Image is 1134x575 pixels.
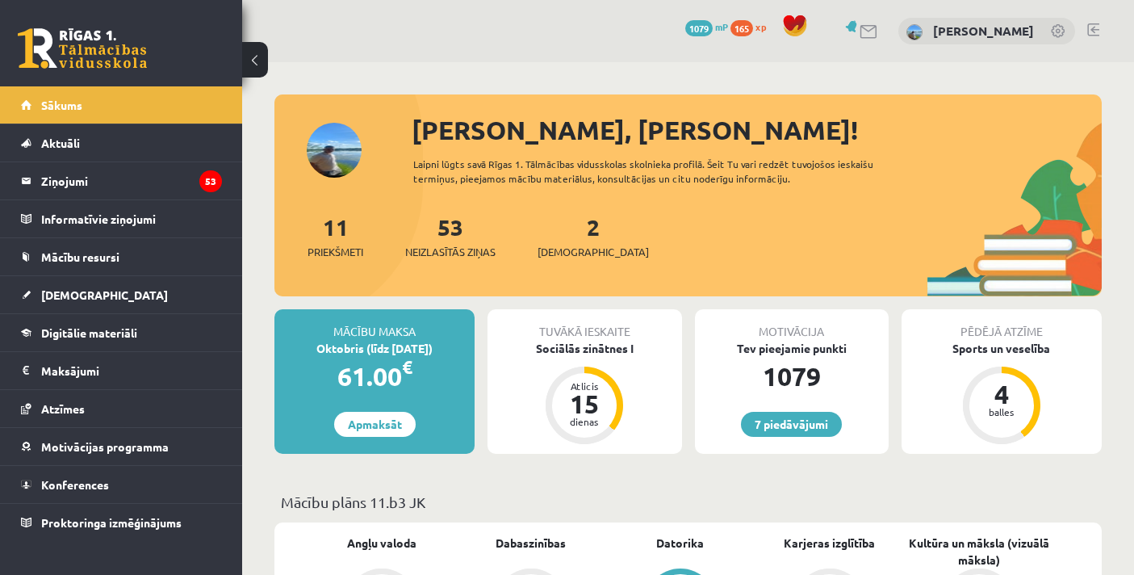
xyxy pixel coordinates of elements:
[904,535,1053,569] a: Kultūra un māksla (vizuālā māksla)
[755,20,766,33] span: xp
[933,23,1034,39] a: [PERSON_NAME]
[334,412,416,437] a: Apmaksāt
[560,417,609,426] div: dienas
[413,157,910,186] div: Laipni lūgts savā Rīgas 1. Tālmācības vidusskolas skolnieka profilā. Šeit Tu vari redzēt tuvojošo...
[405,244,496,260] span: Neizlasītās ziņas
[487,340,681,447] a: Sociālās zinātnes I Atlicis 15 dienas
[41,136,80,150] span: Aktuāli
[18,28,147,69] a: Rīgas 1. Tālmācības vidusskola
[538,212,649,260] a: 2[DEMOGRAPHIC_DATA]
[274,357,475,396] div: 61.00
[685,20,713,36] span: 1079
[405,212,496,260] a: 53Neizlasītās ziņas
[977,407,1026,417] div: balles
[281,491,1095,513] p: Mācību plāns 11.b3 JK
[347,535,416,552] a: Angļu valoda
[41,325,137,340] span: Digitālie materiāli
[41,477,109,492] span: Konferences
[21,124,222,162] a: Aktuāli
[41,439,169,454] span: Motivācijas programma
[695,309,889,340] div: Motivācija
[496,535,566,552] a: Dabaszinības
[21,276,222,313] a: [DEMOGRAPHIC_DATA]
[715,20,728,33] span: mP
[402,355,412,379] span: €
[656,535,704,552] a: Datorika
[695,340,889,357] div: Tev pieejamie punkti
[274,340,475,357] div: Oktobris (līdz [DATE])
[902,340,1102,357] div: Sports un veselība
[487,309,681,340] div: Tuvākā ieskaite
[560,391,609,417] div: 15
[308,212,363,260] a: 11Priekšmeti
[21,466,222,503] a: Konferences
[21,428,222,465] a: Motivācijas programma
[41,98,82,112] span: Sākums
[41,250,119,264] span: Mācību resursi
[487,340,681,357] div: Sociālās zinātnes I
[21,238,222,275] a: Mācību resursi
[741,412,842,437] a: 7 piedāvājumi
[21,200,222,237] a: Informatīvie ziņojumi
[695,357,889,396] div: 1079
[308,244,363,260] span: Priekšmeti
[41,352,222,389] legend: Maksājumi
[21,352,222,389] a: Maksājumi
[730,20,753,36] span: 165
[685,20,728,33] a: 1079 mP
[21,86,222,124] a: Sākums
[21,162,222,199] a: Ziņojumi53
[730,20,774,33] a: 165 xp
[412,111,1102,149] div: [PERSON_NAME], [PERSON_NAME]!
[538,244,649,260] span: [DEMOGRAPHIC_DATA]
[41,287,168,302] span: [DEMOGRAPHIC_DATA]
[560,381,609,391] div: Atlicis
[41,401,85,416] span: Atzīmes
[902,309,1102,340] div: Pēdējā atzīme
[274,309,475,340] div: Mācību maksa
[41,162,222,199] legend: Ziņojumi
[41,200,222,237] legend: Informatīvie ziņojumi
[21,314,222,351] a: Digitālie materiāli
[902,340,1102,447] a: Sports un veselība 4 balles
[41,515,182,530] span: Proktoringa izmēģinājums
[784,535,875,552] a: Karjeras izglītība
[977,381,1026,407] div: 4
[21,390,222,427] a: Atzīmes
[21,504,222,541] a: Proktoringa izmēģinājums
[906,24,923,40] img: Rūdolfs Priede
[199,170,222,192] i: 53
